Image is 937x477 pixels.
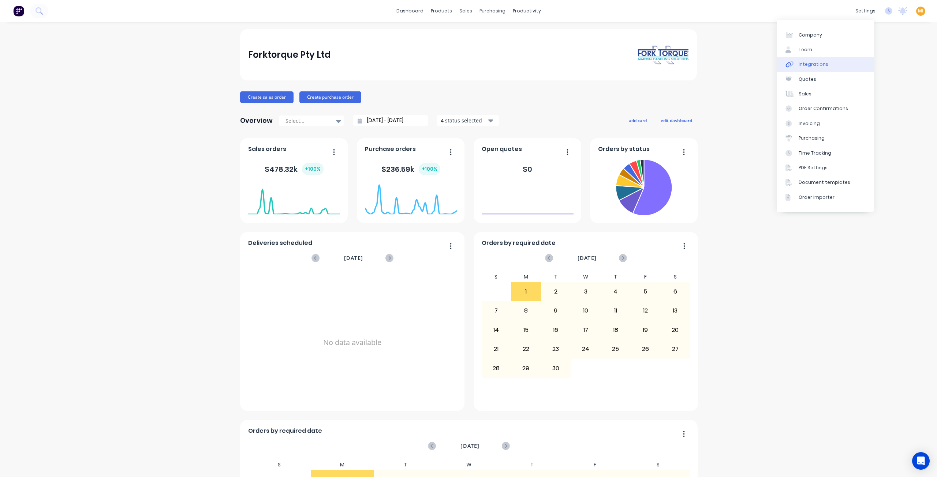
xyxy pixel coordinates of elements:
[511,283,541,301] div: 1
[344,254,363,262] span: [DATE]
[799,120,820,127] div: Invoicing
[441,117,487,124] div: 4 status selected
[571,272,601,282] div: W
[631,321,660,339] div: 19
[799,76,816,83] div: Quotes
[799,164,828,171] div: PDF Settings
[393,5,427,16] a: dashboard
[799,91,811,97] div: Sales
[523,164,532,175] div: $ 0
[799,150,831,156] div: Time Tracking
[541,302,571,320] div: 9
[427,5,456,16] div: products
[311,459,374,470] div: M
[624,116,652,125] button: add card
[777,160,874,175] a: PDF Settings
[571,302,600,320] div: 10
[799,194,835,201] div: Order Importer
[601,340,630,358] div: 25
[601,302,630,320] div: 11
[656,116,697,125] button: edit dashboard
[248,145,286,154] span: Sales orders
[482,359,511,377] div: 28
[248,272,457,413] div: No data available
[13,5,24,16] img: Factory
[601,321,630,339] div: 18
[912,452,930,470] div: Open Intercom Messenger
[248,459,311,470] div: S
[777,42,874,57] a: Team
[661,340,690,358] div: 27
[777,145,874,160] a: Time Tracking
[777,175,874,190] a: Document templates
[661,321,690,339] div: 20
[299,91,361,103] button: Create purchase order
[630,272,660,282] div: F
[248,427,322,435] span: Orders by required date
[563,459,627,470] div: F
[660,272,690,282] div: S
[511,359,541,377] div: 29
[777,72,874,87] a: Quotes
[852,5,879,16] div: settings
[500,459,564,470] div: T
[437,459,500,470] div: W
[481,272,511,282] div: S
[511,272,541,282] div: M
[509,5,545,16] div: productivity
[598,145,650,154] span: Orders by status
[661,283,690,301] div: 6
[460,442,479,450] span: [DATE]
[541,340,571,358] div: 23
[799,179,850,186] div: Document templates
[511,302,541,320] div: 8
[571,321,600,339] div: 17
[482,302,511,320] div: 7
[456,5,476,16] div: sales
[777,190,874,205] a: Order Importer
[541,272,571,282] div: T
[777,101,874,116] a: Order Confirmations
[571,283,600,301] div: 3
[248,48,331,62] div: Forktorque Pty Ltd
[302,163,324,175] div: + 100 %
[631,283,660,301] div: 5
[601,283,630,301] div: 4
[365,145,416,154] span: Purchase orders
[571,340,600,358] div: 24
[777,131,874,145] a: Purchasing
[381,163,440,175] div: $ 236.59k
[437,115,499,126] button: 4 status selected
[511,340,541,358] div: 22
[482,145,522,154] span: Open quotes
[248,239,312,247] span: Deliveries scheduled
[265,163,324,175] div: $ 478.32k
[631,302,660,320] div: 12
[777,27,874,42] a: Company
[541,283,571,301] div: 2
[419,163,440,175] div: + 100 %
[799,46,812,53] div: Team
[482,340,511,358] div: 21
[240,91,294,103] button: Create sales order
[777,116,874,131] a: Invoicing
[661,302,690,320] div: 13
[799,105,848,112] div: Order Confirmations
[627,459,690,470] div: S
[777,87,874,101] a: Sales
[482,321,511,339] div: 14
[541,359,571,377] div: 30
[476,5,509,16] div: purchasing
[918,8,923,14] span: MI
[240,113,273,128] div: Overview
[777,57,874,72] a: Integrations
[578,254,597,262] span: [DATE]
[541,321,571,339] div: 16
[799,32,822,38] div: Company
[638,45,689,65] img: Forktorque Pty Ltd
[799,135,825,141] div: Purchasing
[631,340,660,358] div: 26
[799,61,828,68] div: Integrations
[511,321,541,339] div: 15
[601,272,631,282] div: T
